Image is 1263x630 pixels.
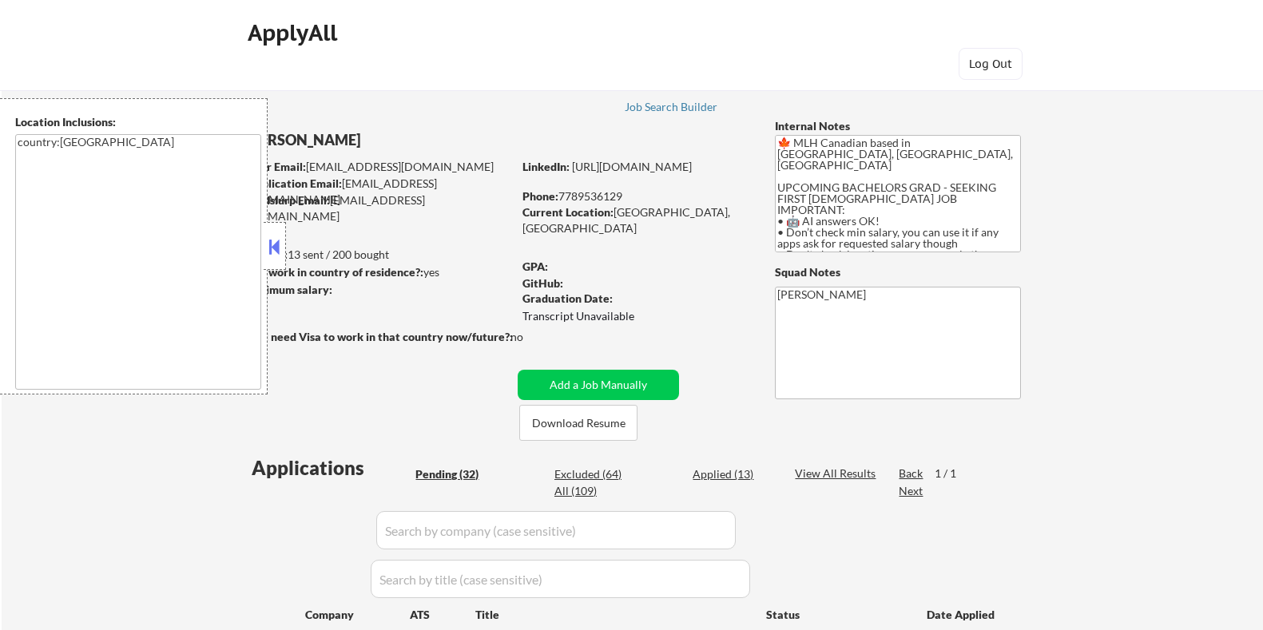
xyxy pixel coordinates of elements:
div: Next [899,483,924,499]
strong: Application Email: [248,176,342,190]
strong: Graduation Date: [522,291,613,305]
div: Title [475,607,751,623]
div: Company [305,607,410,623]
div: 1 / 1 [935,466,971,481]
input: Search by title (case sensitive) [371,560,750,598]
div: Applied (13) [693,466,772,482]
strong: Current Location: [522,205,614,219]
div: [EMAIL_ADDRESS][DOMAIN_NAME] [247,192,512,224]
strong: Will need Visa to work in that country now/future?: [247,330,513,343]
div: Job Search Builder [625,101,718,113]
div: 7789536129 [522,188,749,204]
div: [EMAIL_ADDRESS][DOMAIN_NAME] [248,176,512,207]
div: View All Results [795,466,880,481]
div: Excluded (64) [554,466,634,482]
div: Squad Notes [775,264,1021,280]
button: Log Out [959,48,1023,80]
div: 13 sent / 200 bought [246,247,512,263]
div: ApplyAll [248,19,342,46]
div: [GEOGRAPHIC_DATA], [GEOGRAPHIC_DATA] [522,204,749,236]
strong: LinkedIn: [522,160,570,173]
div: Location Inclusions: [15,114,261,130]
div: Applications [252,458,410,477]
button: Add a Job Manually [518,370,679,400]
div: no [510,329,556,345]
strong: Minimum salary: [246,283,332,296]
strong: Can work in country of residence?: [246,265,423,279]
strong: Phone: [522,189,558,203]
div: [PERSON_NAME] [247,130,575,150]
a: Job Search Builder [625,101,718,117]
div: Pending (32) [415,466,495,482]
div: Status [766,600,904,628]
div: Date Applied [927,607,997,623]
strong: Mailslurp Email: [247,193,330,207]
div: All (109) [554,483,634,499]
div: [EMAIL_ADDRESS][DOMAIN_NAME] [248,159,512,175]
strong: GitHub: [522,276,563,290]
button: Download Resume [519,405,637,441]
div: Internal Notes [775,118,1021,134]
div: ATS [410,607,475,623]
div: yes [246,264,507,280]
strong: GPA: [522,260,548,273]
a: [URL][DOMAIN_NAME] [572,160,692,173]
input: Search by company (case sensitive) [376,511,736,549]
div: Back [899,466,924,481]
